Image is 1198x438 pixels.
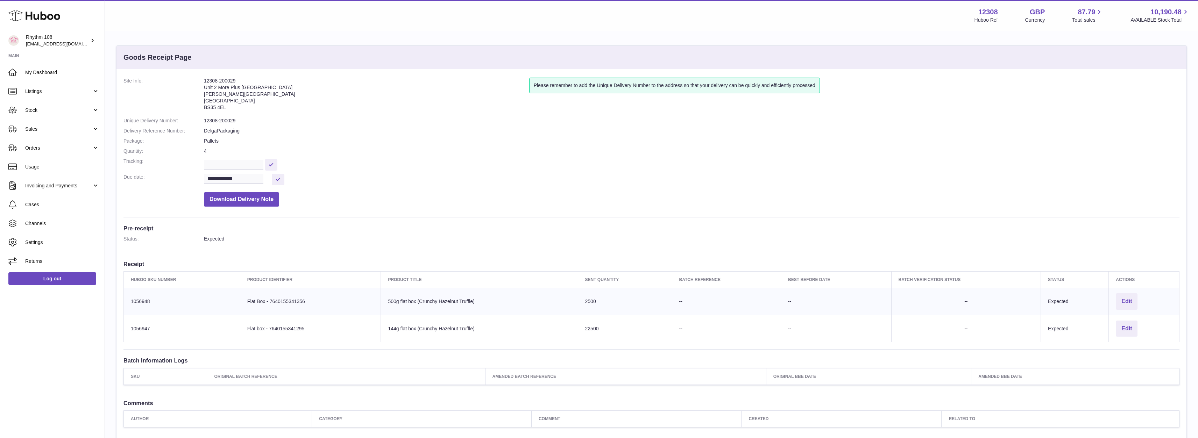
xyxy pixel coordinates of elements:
[124,368,207,385] th: SKU
[766,368,971,385] th: Original BBE Date
[123,78,204,114] dt: Site Info:
[123,158,204,170] dt: Tracking:
[204,236,1179,242] dd: Expected
[123,399,1179,407] h3: Comments
[578,271,672,288] th: Sent Quantity
[124,410,312,427] th: Author
[978,7,998,17] strong: 12308
[204,78,529,114] address: 12308-200029 Unit 2 More Plus [GEOGRAPHIC_DATA] [PERSON_NAME][GEOGRAPHIC_DATA] [GEOGRAPHIC_DATA] ...
[123,148,204,155] dt: Quantity:
[1130,17,1190,23] span: AVAILABLE Stock Total
[8,35,19,46] img: internalAdmin-12308@internal.huboo.com
[124,288,240,315] td: 1056948
[312,410,532,427] th: Category
[1030,7,1045,17] strong: GBP
[672,315,781,342] td: --
[381,288,578,315] td: 500g flat box (Crunchy Hazelnut Truffle)
[123,117,204,124] dt: Unique Delivery Number:
[25,182,92,189] span: Invoicing and Payments
[781,315,891,342] td: --
[124,271,240,288] th: Huboo SKU Number
[971,368,1179,385] th: Amended BBE Date
[1078,7,1095,17] span: 87.79
[25,88,92,95] span: Listings
[781,288,891,315] td: --
[26,41,103,46] span: [EMAIL_ADDRESS][DOMAIN_NAME]
[26,34,89,47] div: Rhythm 108
[25,201,99,208] span: Cases
[123,224,1179,232] h3: Pre-receipt
[742,410,942,427] th: Created
[123,138,204,144] dt: Package:
[204,148,1179,155] dd: 4
[123,174,204,185] dt: Due date:
[25,258,99,265] span: Returns
[240,315,381,342] td: Flat box - 7640155341295
[204,192,279,207] button: Download Delivery Note
[1109,271,1179,288] th: Actions
[123,53,192,62] h3: Goods Receipt Page
[204,138,1179,144] dd: Pallets
[240,271,381,288] th: Product Identifier
[899,325,1034,332] div: --
[1041,315,1109,342] td: Expected
[1130,7,1190,23] a: 10,190.48 AVAILABLE Stock Total
[207,368,485,385] th: Original Batch Reference
[240,288,381,315] td: Flat Box - 7640155341356
[1072,17,1103,23] span: Total sales
[672,271,781,288] th: Batch Reference
[672,288,781,315] td: --
[25,220,99,227] span: Channels
[25,145,92,151] span: Orders
[25,239,99,246] span: Settings
[1025,17,1045,23] div: Currency
[1072,7,1103,23] a: 87.79 Total sales
[123,128,204,134] dt: Delivery Reference Number:
[25,107,92,114] span: Stock
[381,271,578,288] th: Product title
[1041,271,1109,288] th: Status
[25,69,99,76] span: My Dashboard
[485,368,766,385] th: Amended Batch Reference
[381,315,578,342] td: 144g flat box (Crunchy Hazelnut Truffle)
[529,78,820,93] div: Please remember to add the Unique Delivery Number to the address so that your delivery can be qui...
[123,357,1179,364] h3: Batch Information Logs
[8,272,96,285] a: Log out
[531,410,741,427] th: Comment
[1116,293,1137,310] button: Edit
[1041,288,1109,315] td: Expected
[25,164,99,170] span: Usage
[1150,7,1182,17] span: 10,190.48
[578,288,672,315] td: 2500
[578,315,672,342] td: 22500
[123,260,1179,268] h3: Receipt
[123,236,204,242] dt: Status:
[781,271,891,288] th: Best Before Date
[899,298,1034,305] div: --
[942,410,1179,427] th: Related to
[25,126,92,132] span: Sales
[1116,321,1137,337] button: Edit
[891,271,1041,288] th: Batch Verification Status
[124,315,240,342] td: 1056947
[974,17,998,23] div: Huboo Ref
[204,128,1179,134] dd: DelgaPackaging
[204,117,1179,124] dd: 12308-200029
